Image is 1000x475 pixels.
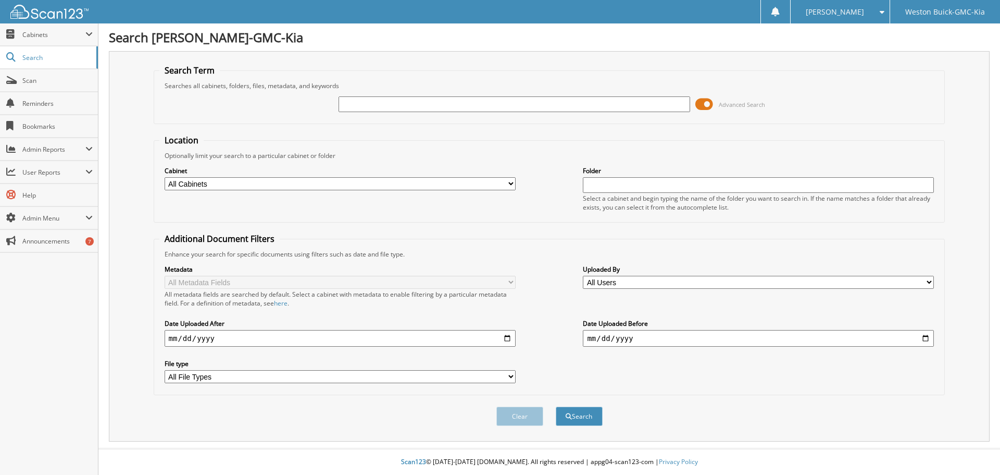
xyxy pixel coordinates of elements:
[22,145,85,154] span: Admin Reports
[583,319,934,328] label: Date Uploaded Before
[22,168,85,177] span: User Reports
[22,99,93,108] span: Reminders
[806,9,864,15] span: [PERSON_NAME]
[165,290,516,308] div: All metadata fields are searched by default. Select a cabinet with metadata to enable filtering b...
[165,359,516,368] label: File type
[22,76,93,85] span: Scan
[496,407,543,426] button: Clear
[719,101,765,108] span: Advanced Search
[165,166,516,175] label: Cabinet
[159,81,940,90] div: Searches all cabinets, folders, files, metadata, and keywords
[22,237,93,246] span: Announcements
[159,250,940,259] div: Enhance your search for specific documents using filters such as date and file type.
[165,330,516,347] input: start
[159,65,220,76] legend: Search Term
[10,5,89,19] img: scan123-logo-white.svg
[22,30,85,39] span: Cabinets
[556,407,603,426] button: Search
[905,9,985,15] span: Weston Buick-GMC-Kia
[22,191,93,200] span: Help
[159,233,280,245] legend: Additional Document Filters
[22,53,91,62] span: Search
[274,299,287,308] a: here
[22,122,93,131] span: Bookmarks
[165,265,516,274] label: Metadata
[583,330,934,347] input: end
[159,151,940,160] div: Optionally limit your search to a particular cabinet or folder
[583,194,934,212] div: Select a cabinet and begin typing the name of the folder you want to search in. If the name match...
[583,166,934,175] label: Folder
[583,265,934,274] label: Uploaded By
[22,214,85,223] span: Admin Menu
[401,457,426,466] span: Scan123
[659,457,698,466] a: Privacy Policy
[98,449,1000,475] div: © [DATE]-[DATE] [DOMAIN_NAME]. All rights reserved | appg04-scan123-com |
[165,319,516,328] label: Date Uploaded After
[109,29,990,46] h1: Search [PERSON_NAME]-GMC-Kia
[85,237,94,246] div: 7
[159,135,204,146] legend: Location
